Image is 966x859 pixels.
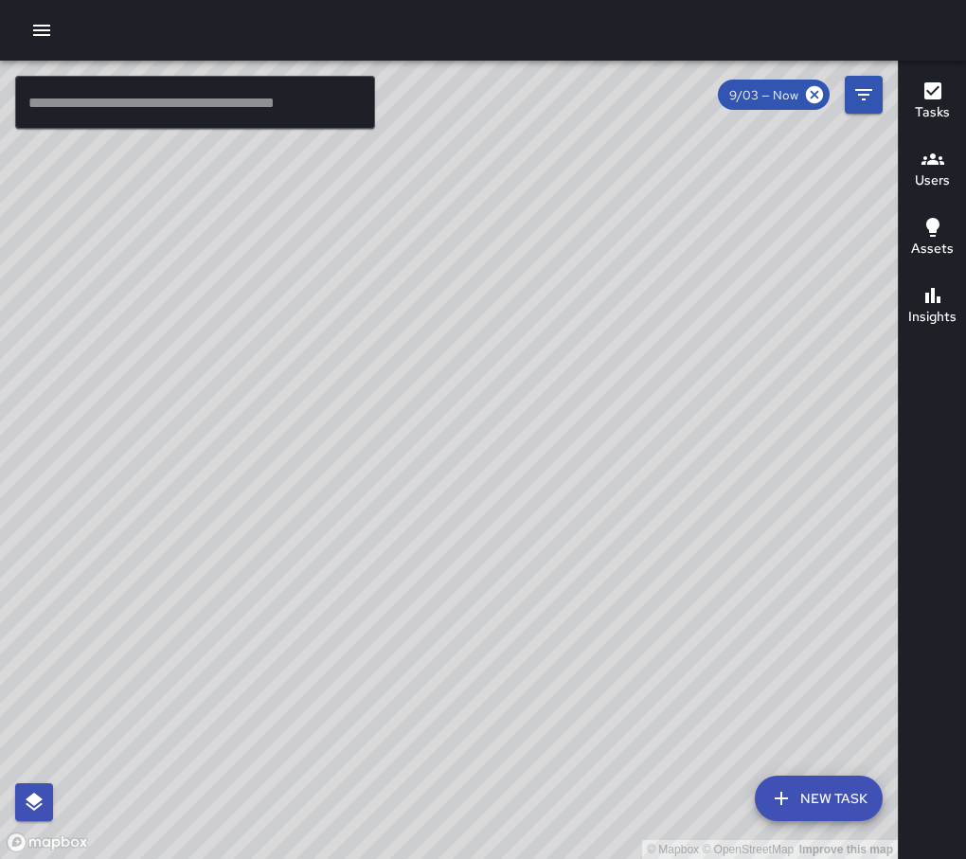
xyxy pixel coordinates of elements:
[899,273,966,341] button: Insights
[845,76,883,114] button: Filters
[908,307,957,328] h6: Insights
[755,776,883,821] button: New Task
[718,80,830,110] div: 9/03 — Now
[899,205,966,273] button: Assets
[915,170,950,191] h6: Users
[911,239,954,259] h6: Assets
[899,136,966,205] button: Users
[899,68,966,136] button: Tasks
[718,87,810,103] span: 9/03 — Now
[915,102,950,123] h6: Tasks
